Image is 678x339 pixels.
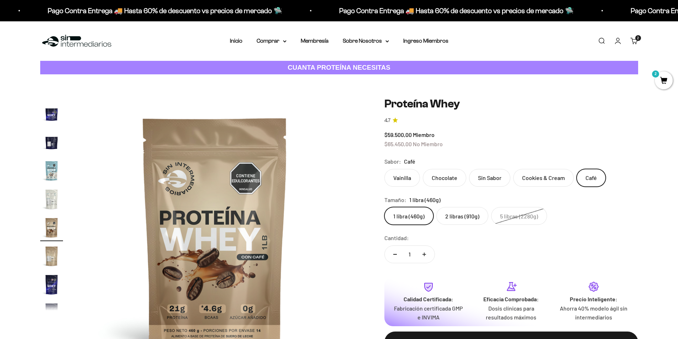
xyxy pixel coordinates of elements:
[409,195,441,205] span: 1 libra (460g)
[230,38,242,44] a: Inicio
[40,302,63,327] button: Ir al artículo 19
[384,131,412,138] span: $59.500,00
[43,5,278,16] p: Pago Contra Entrega 🚚 Hasta 60% de descuento vs precios de mercado 🛸
[40,131,63,156] button: Ir al artículo 13
[384,233,409,243] label: Cantidad:
[483,296,539,302] strong: Eficacia Comprobada:
[413,141,443,147] span: No Miembro
[40,188,63,213] button: Ir al artículo 15
[637,36,639,40] span: 2
[40,61,638,75] a: CUANTA PROTEÍNA NECESITAS
[335,5,569,16] p: Pago Contra Entrega 🚚 Hasta 60% de descuento vs precios de mercado 🛸
[40,102,63,125] img: Proteína Whey
[570,296,617,302] strong: Precio Inteligente:
[343,36,389,46] summary: Sobre Nosotros
[384,141,412,147] span: $65.450,00
[301,38,329,44] a: Membresía
[40,188,63,211] img: Proteína Whey
[40,159,63,184] button: Ir al artículo 14
[40,302,63,324] img: Proteína Whey
[40,216,63,239] img: Proteína Whey
[384,117,390,125] span: 4.7
[655,77,673,85] a: 2
[385,246,405,263] button: Reducir cantidad
[40,216,63,241] button: Ir al artículo 16
[40,159,63,182] img: Proteína Whey
[40,245,63,270] button: Ir al artículo 17
[40,273,63,296] img: Proteína Whey
[384,195,406,205] legend: Tamaño:
[403,38,448,44] a: Ingreso Miembros
[651,70,660,78] mark: 2
[414,246,435,263] button: Aumentar cantidad
[404,296,453,302] strong: Calidad Certificada:
[413,131,435,138] span: Miembro
[288,64,390,71] strong: CUANTA PROTEÍNA NECESITAS
[384,97,638,111] h1: Proteína Whey
[257,36,287,46] summary: Comprar
[475,304,547,322] p: Dosis clínicas para resultados máximos
[558,304,629,322] p: Ahorra 40% modelo ágil sin intermediarios
[40,245,63,268] img: Proteína Whey
[384,117,638,125] a: 4.74.7 de 5.0 estrellas
[40,273,63,298] button: Ir al artículo 18
[384,157,401,166] legend: Sabor:
[40,102,63,127] button: Ir al artículo 12
[393,304,464,322] p: Fabricación certificada GMP e INVIMA
[404,157,415,166] span: Café
[40,131,63,154] img: Proteína Whey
